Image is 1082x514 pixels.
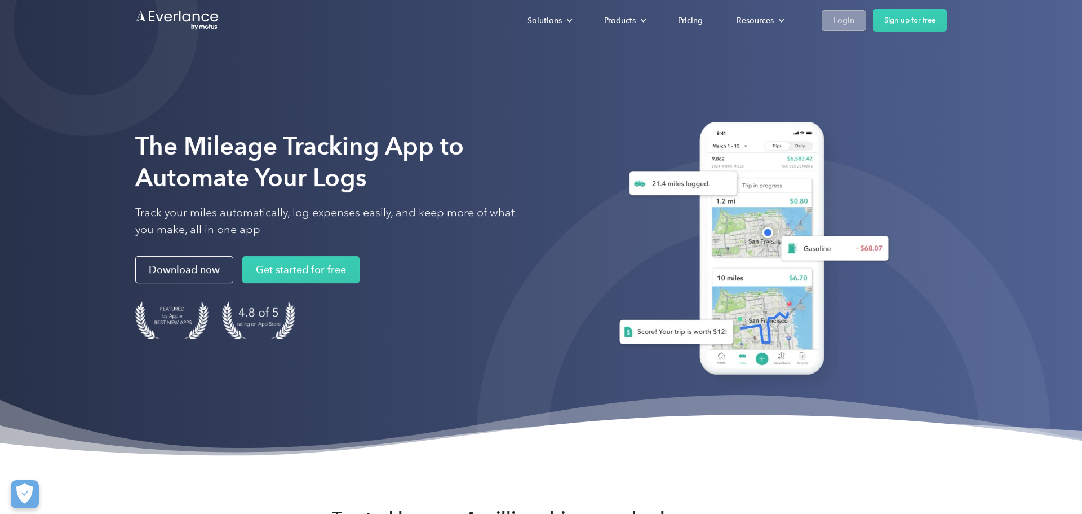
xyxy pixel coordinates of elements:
a: Go to homepage [135,10,220,31]
a: Get started for free [242,257,360,284]
strong: The Mileage Tracking App to Automate Your Logs [135,131,464,192]
div: Pricing [678,14,703,28]
button: Cookies Settings [11,480,39,508]
a: Sign up for free [873,9,947,32]
div: Products [604,14,636,28]
div: Resources [725,11,793,30]
a: Pricing [667,11,714,30]
img: Badge for Featured by Apple Best New Apps [135,302,209,340]
img: 4.9 out of 5 stars on the app store [222,302,295,340]
p: Track your miles automatically, log expenses easily, and keep more of what you make, all in one app [135,205,530,239]
div: Login [833,14,854,28]
div: Products [593,11,655,30]
img: Everlance, mileage tracker app, expense tracking app [601,111,898,392]
a: Download now [135,257,233,284]
a: Login [822,10,866,31]
div: Resources [737,14,774,28]
div: Solutions [516,11,582,30]
div: Solutions [527,14,562,28]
